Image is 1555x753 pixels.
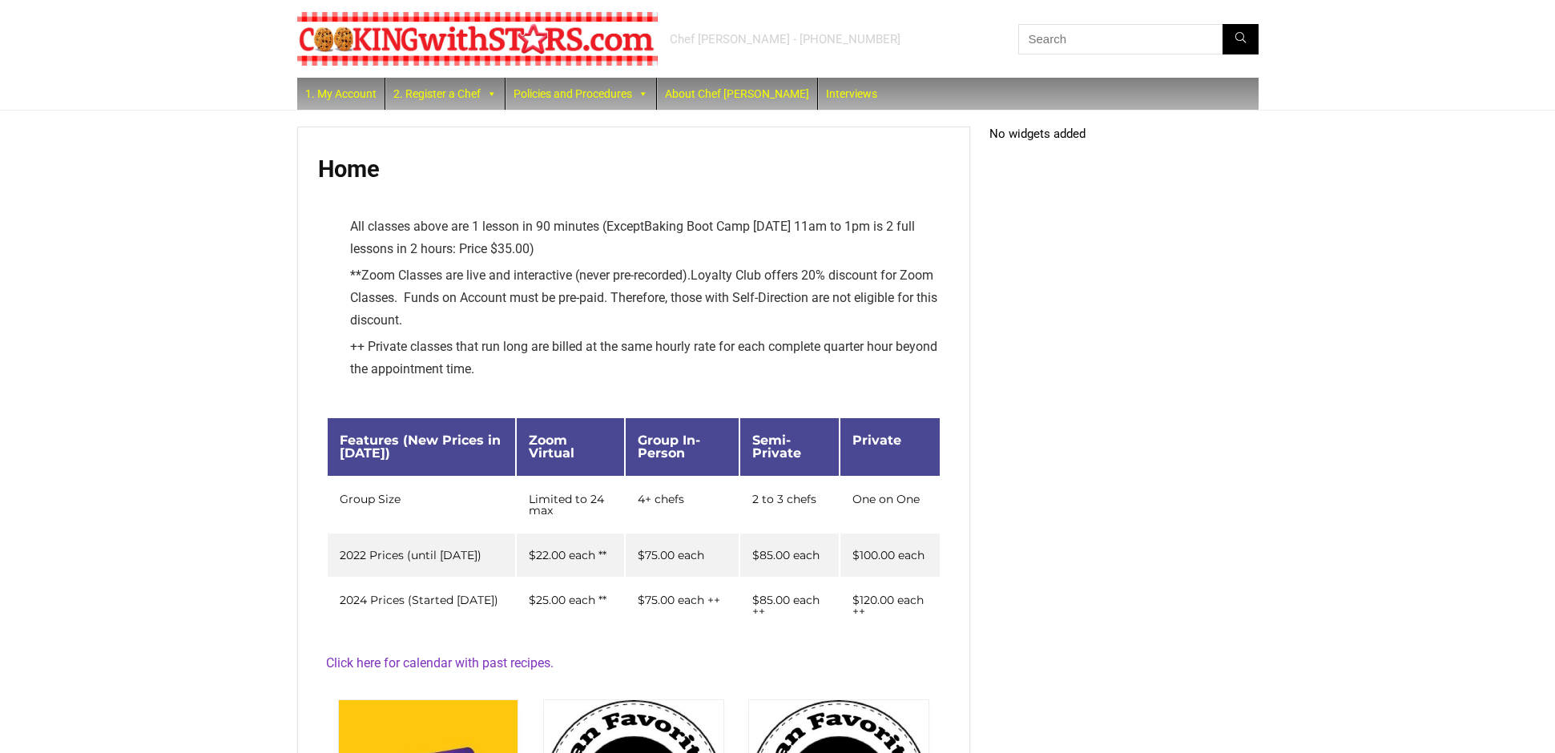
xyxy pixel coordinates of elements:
li: ** Loyalty Club offers 20% discount for Zoom Classes. Funds on Account must be pre-paid. Therefor... [350,264,941,332]
div: $22.00 each ** [529,550,612,561]
a: About Chef [PERSON_NAME] [657,78,817,110]
div: $120.00 each ++ [852,594,927,617]
a: Policies and Procedures [506,78,656,110]
button: Search [1223,24,1259,54]
span: Zoom Classes are live and interactive (never pre-recorded). [361,268,691,283]
a: Interviews [818,78,885,110]
div: Group Size [340,493,503,505]
span: Semi-Private [752,433,801,461]
div: One on One [852,493,927,505]
div: $25.00 each ** [529,594,612,606]
a: 2. Register a Chef [385,78,505,110]
div: $100.00 each [852,550,927,561]
div: $85.00 each [752,550,827,561]
li: ++ Private classes that run long are billed at the same hourly rate for each complete quarter hou... [350,336,941,381]
span: Features (New Prices in [DATE]) [340,433,501,461]
img: Chef Paula's Cooking With Stars [297,12,658,66]
div: 2022 Prices (until [DATE]) [340,550,503,561]
div: Chef [PERSON_NAME] - [PHONE_NUMBER] [670,31,900,47]
p: No widgets added [989,127,1259,141]
a: Click here for calendar with past recipes. [326,655,554,670]
h1: Home [318,155,949,183]
span: Zoom Virtual [529,433,574,461]
span: Group In-Person [638,433,700,461]
span: Private [852,433,901,448]
div: $85.00 each ++ [752,594,827,617]
div: 2024 Prices (Started [DATE]) [340,594,503,606]
div: Limited to 24 max [529,493,612,516]
div: $75.00 each [638,550,727,561]
input: Search [1018,24,1259,54]
div: 4+ chefs [638,493,727,505]
li: All classes above are 1 lesson in 90 minutes (Except [350,215,941,260]
div: $75.00 each ++ [638,594,727,606]
div: 2 to 3 chefs [752,493,827,505]
a: 1. My Account [297,78,385,110]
